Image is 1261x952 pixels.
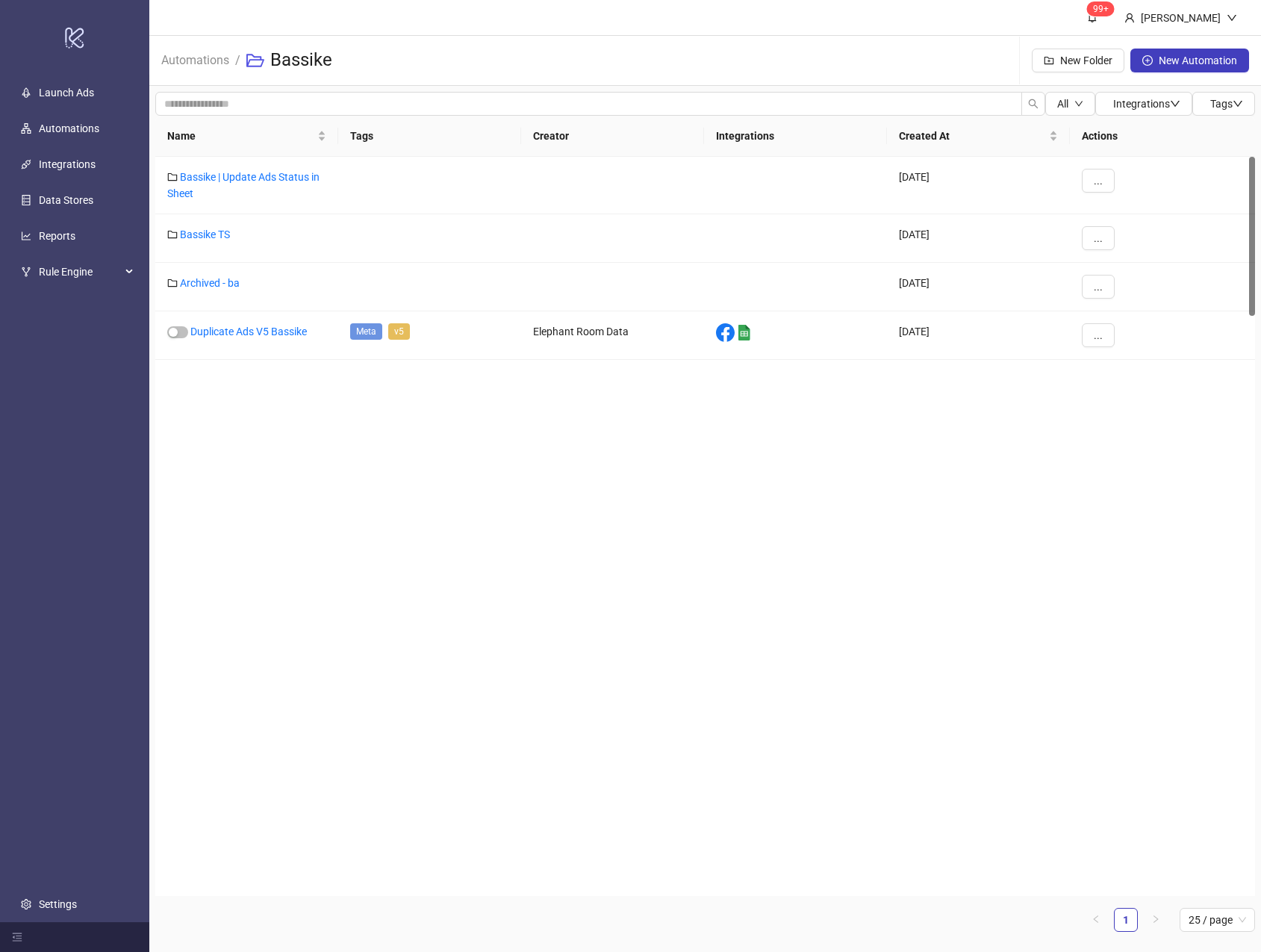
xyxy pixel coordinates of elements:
button: right [1144,908,1168,932]
a: Settings [39,898,77,910]
span: folder-open [246,52,264,69]
a: Bassike TS [180,228,230,240]
div: [PERSON_NAME] [1135,10,1227,26]
span: folder [167,278,178,288]
span: v5 [388,323,410,340]
a: Reports [39,230,75,242]
button: ... [1082,226,1115,250]
span: down [1170,99,1180,109]
th: Actions [1070,116,1255,157]
span: plus-circle [1142,55,1153,66]
div: Page Size [1180,908,1255,932]
span: Created At [899,128,1046,144]
button: New Automation [1130,49,1249,72]
span: Tags [1210,98,1243,110]
span: folder-add [1044,55,1054,66]
div: [DATE] [887,157,1070,214]
span: down [1227,13,1237,23]
th: Integrations [704,116,887,157]
a: Launch Ads [39,87,94,99]
span: ... [1094,232,1103,244]
button: ... [1082,275,1115,299]
span: Rule Engine [39,257,121,287]
th: Tags [338,116,521,157]
a: Duplicate Ads V5 Bassike [190,326,307,337]
span: folder [167,172,178,182]
span: New Automation [1159,55,1237,66]
span: Integrations [1113,98,1180,110]
button: Integrationsdown [1095,92,1192,116]
span: folder [167,229,178,240]
sup: 1590 [1087,1,1115,16]
span: Meta [350,323,382,340]
span: menu-fold [12,932,22,942]
button: Alldown [1045,92,1095,116]
li: 1 [1114,908,1138,932]
span: New Folder [1060,55,1112,66]
span: left [1092,915,1100,924]
th: Created At [887,116,1070,157]
span: 25 / page [1189,909,1246,931]
button: ... [1082,169,1115,193]
div: [DATE] [887,214,1070,263]
a: Data Stores [39,194,93,206]
a: Archived - ba [180,277,240,289]
button: left [1084,908,1108,932]
span: ... [1094,175,1103,187]
span: All [1057,98,1068,110]
span: bell [1087,12,1097,22]
span: down [1233,99,1243,109]
a: Bassike | Update Ads Status in Sheet [167,171,320,199]
button: New Folder [1032,49,1124,72]
li: Previous Page [1084,908,1108,932]
h3: Bassike [270,49,332,72]
a: Integrations [39,158,96,170]
button: ... [1082,323,1115,347]
a: Automations [39,122,99,134]
div: [DATE] [887,311,1070,360]
span: Name [167,128,314,144]
span: search [1028,99,1039,109]
a: 1 [1115,909,1137,931]
button: Tagsdown [1192,92,1255,116]
div: Elephant Room Data [521,311,704,360]
th: Name [155,116,338,157]
span: user [1124,13,1135,23]
li: Next Page [1144,908,1168,932]
span: ... [1094,281,1103,293]
span: right [1151,915,1160,924]
span: ... [1094,329,1103,341]
div: [DATE] [887,263,1070,311]
span: fork [21,267,31,277]
li: / [235,37,240,84]
span: down [1074,99,1083,108]
a: Automations [158,51,232,67]
th: Creator [521,116,704,157]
